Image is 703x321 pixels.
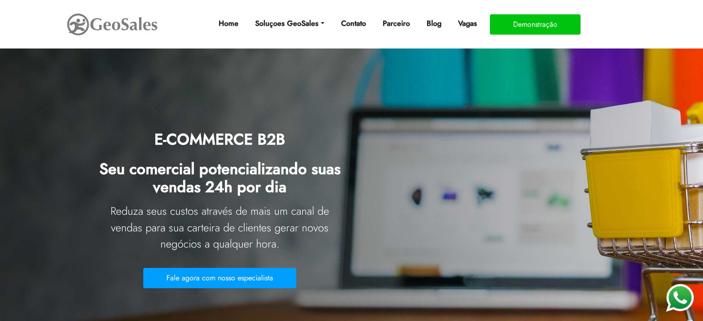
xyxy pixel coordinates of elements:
[95,203,345,253] p: Reduza seus custos através de mais um canal de vendas para sua carteira de clientes gerar novos n...
[454,14,481,33] a: Vagas
[337,14,370,33] a: Contato
[95,124,345,153] h1: E-COMMERCE B2B
[251,14,328,33] a: Soluçoes GeoSales
[95,153,345,201] h2: Seu comercial potencializando suas vendas 24h por dia
[379,14,414,33] a: Parceiro
[666,284,694,312] img: WhatsApp
[143,268,296,288] button: Fale agora com nosso especialista
[66,12,159,37] img: GeoSales
[490,14,581,35] button: Demonstração
[423,14,445,33] a: Blog
[215,14,242,33] a: Home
